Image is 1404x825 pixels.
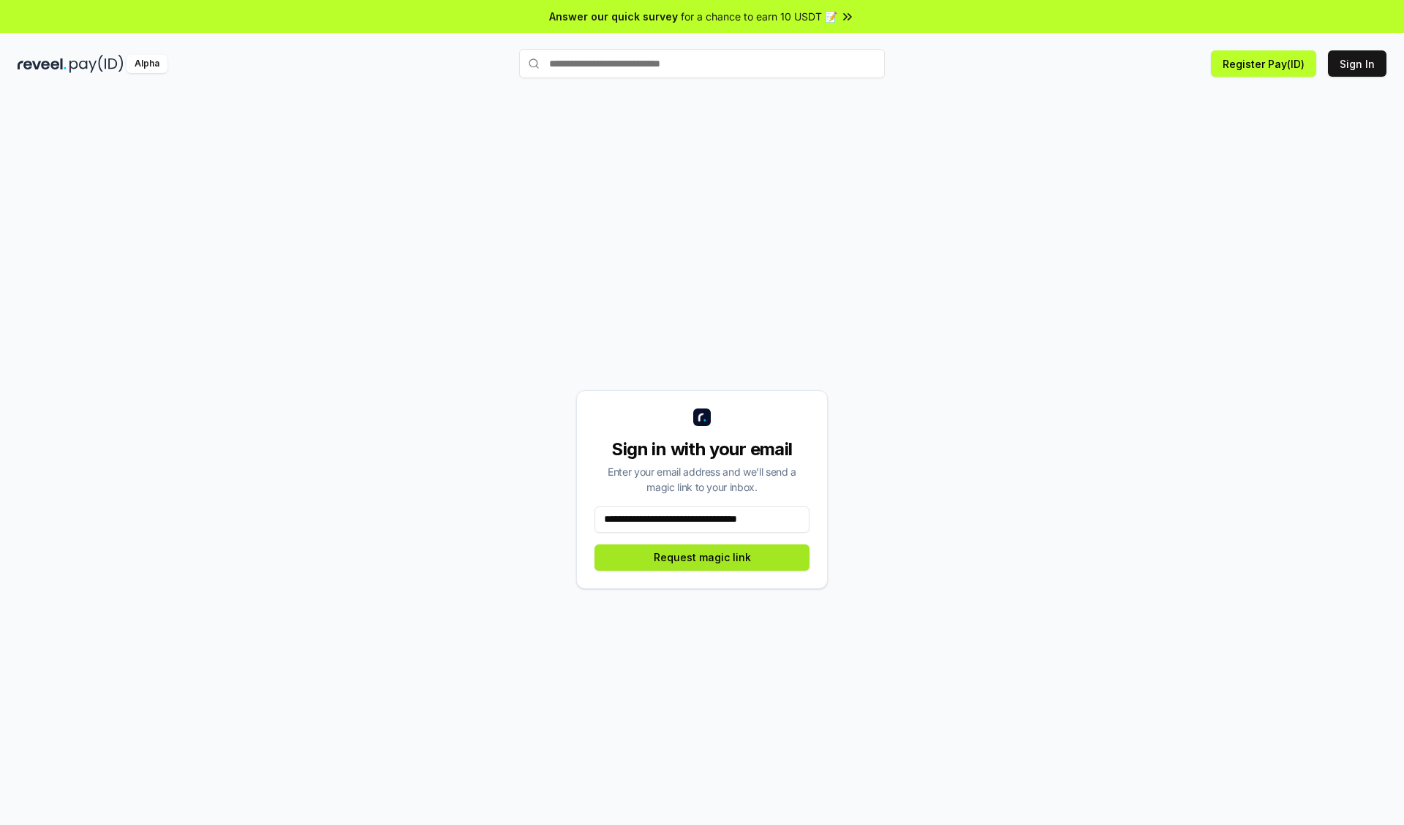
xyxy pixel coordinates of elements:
button: Register Pay(ID) [1211,50,1316,77]
div: Sign in with your email [595,438,809,461]
button: Sign In [1328,50,1386,77]
img: pay_id [69,55,124,73]
div: Enter your email address and we’ll send a magic link to your inbox. [595,464,809,495]
span: Answer our quick survey [549,9,678,24]
img: logo_small [693,408,711,426]
button: Request magic link [595,544,809,571]
img: reveel_dark [18,55,67,73]
div: Alpha [127,55,167,73]
span: for a chance to earn 10 USDT 📝 [681,9,837,24]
